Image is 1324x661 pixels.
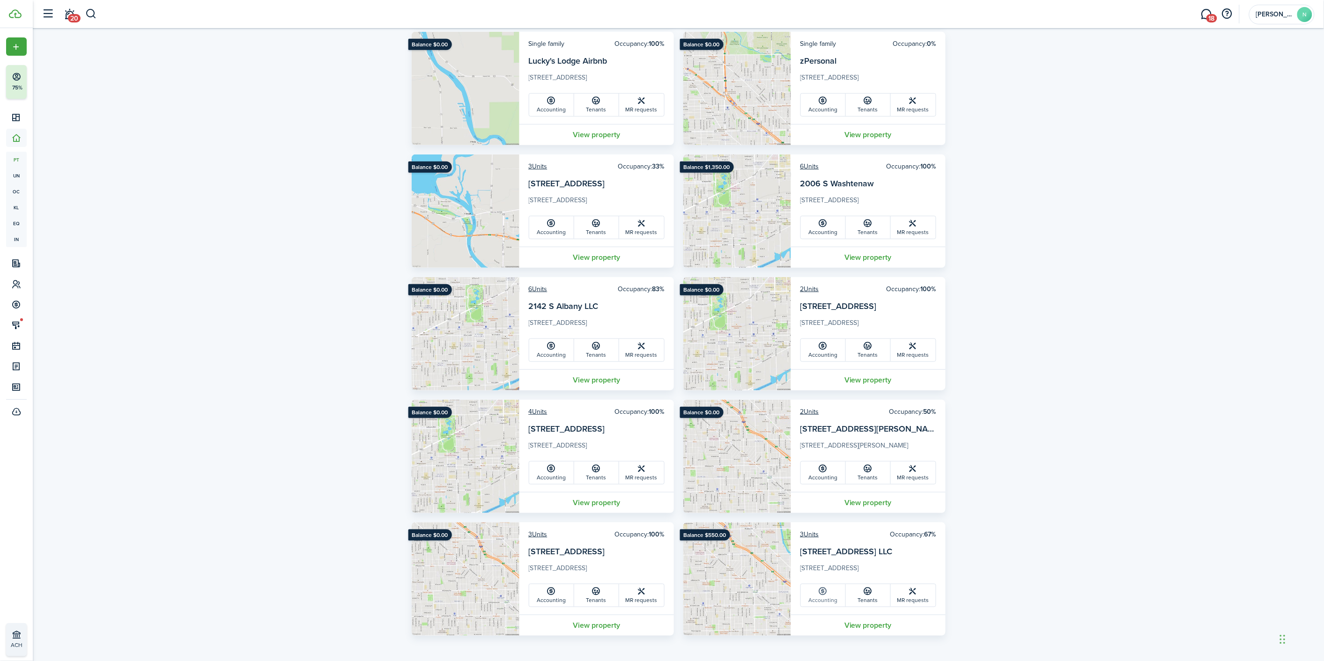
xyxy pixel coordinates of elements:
[529,39,565,49] card-header-left: Single family
[574,94,619,116] a: Tenants
[529,339,574,361] a: Accounting
[801,216,846,239] a: Accounting
[6,152,27,168] a: pt
[529,94,574,116] a: Accounting
[680,39,724,50] ribbon: Balance $0.00
[791,492,946,513] a: View property
[683,400,791,513] img: Property avatar
[618,284,665,294] card-header-right: Occupancy:
[791,124,946,145] a: View property
[619,216,664,239] a: MR requests
[927,39,936,49] b: 0%
[683,277,791,390] img: Property avatar
[68,14,81,22] span: 20
[6,37,27,56] button: Open menu
[1297,7,1312,22] avatar-text: N
[6,184,27,199] a: oc
[791,247,946,268] a: View property
[529,300,599,312] a: 2142 S Albany LLC
[529,423,605,435] a: [STREET_ADDRESS]
[887,162,936,171] card-header-right: Occupancy:
[921,162,936,171] b: 100%
[649,39,665,49] b: 100%
[529,407,547,417] a: 4Units
[615,407,665,417] card-header-right: Occupancy:
[85,6,97,22] button: Search
[6,215,27,231] a: eq
[574,216,619,239] a: Tenants
[615,39,665,49] card-header-right: Occupancy:
[889,407,936,417] card-header-right: Occupancy:
[800,318,936,333] card-description: [STREET_ADDRESS]
[891,584,936,607] a: MR requests
[846,584,891,607] a: Tenants
[801,339,846,361] a: Accounting
[893,39,936,49] card-header-right: Occupancy:
[408,39,452,50] ribbon: Balance $0.00
[574,339,619,361] a: Tenants
[6,168,27,184] a: un
[408,529,452,541] ribbon: Balance $0.00
[800,545,893,558] a: [STREET_ADDRESS] LLC
[529,529,547,539] a: 3Units
[846,462,891,484] a: Tenants
[529,584,574,607] a: Accounting
[6,623,27,656] a: ACH
[412,277,519,390] img: Property avatar
[408,162,452,173] ribbon: Balance $0.00
[61,2,79,26] a: Notifications
[800,441,936,455] card-description: [STREET_ADDRESS][PERSON_NAME]
[618,162,665,171] card-header-right: Occupancy:
[800,563,936,578] card-description: [STREET_ADDRESS]
[801,462,846,484] a: Accounting
[529,462,574,484] a: Accounting
[649,407,665,417] b: 100%
[519,492,674,513] a: View property
[801,584,846,607] a: Accounting
[519,124,674,145] a: View property
[649,529,665,539] b: 100%
[652,284,665,294] b: 83%
[791,615,946,636] a: View property
[791,369,946,390] a: View property
[529,545,605,558] a: [STREET_ADDRESS]
[412,522,519,636] img: Property avatar
[924,407,936,417] b: 50%
[680,162,734,173] ribbon: Balance $1,350.00
[9,9,22,18] img: TenantCloud
[800,39,836,49] card-header-left: Single family
[519,615,674,636] a: View property
[1206,14,1217,22] span: 18
[925,529,936,539] b: 67%
[887,284,936,294] card-header-right: Occupancy:
[800,195,936,210] card-description: [STREET_ADDRESS]
[683,522,791,636] img: Property avatar
[846,339,891,361] a: Tenants
[891,339,936,361] a: MR requests
[529,216,574,239] a: Accounting
[6,231,27,247] span: in
[408,407,452,418] ribbon: Balance $0.00
[619,339,664,361] a: MR requests
[683,32,791,145] img: Property avatar
[801,94,846,116] a: Accounting
[412,400,519,513] img: Property avatar
[619,462,664,484] a: MR requests
[652,162,665,171] b: 33%
[1169,560,1324,661] iframe: Chat Widget
[846,94,891,116] a: Tenants
[6,199,27,215] a: kl
[529,318,665,333] card-description: [STREET_ADDRESS]
[574,584,619,607] a: Tenants
[412,154,519,268] img: Property avatar
[1256,11,1294,18] span: Nikki
[800,284,819,294] a: 2Units
[519,247,674,268] a: View property
[890,529,936,539] card-header-right: Occupancy:
[800,73,936,88] card-description: [STREET_ADDRESS]
[800,55,837,67] a: zPersonal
